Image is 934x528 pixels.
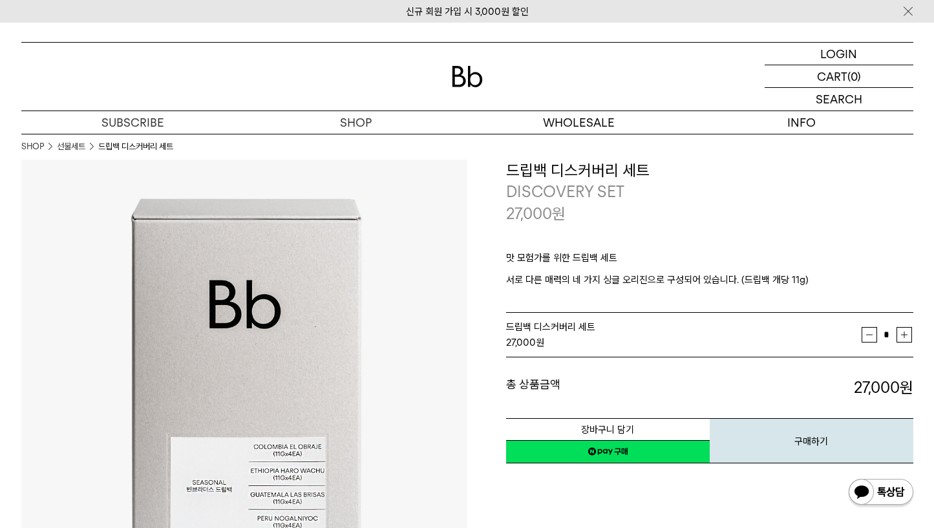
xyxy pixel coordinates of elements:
h3: 드립백 디스커버리 세트 [506,160,913,182]
p: LOGIN [820,43,857,65]
p: 27,000 [506,203,566,225]
p: 서로 다른 매력의 네 가지 싱글 오리진으로 구성되어 있습니다. (드립백 개당 11g) [506,272,913,288]
img: 카카오톡 채널 1:1 채팅 버튼 [847,478,915,509]
strong: 27,000 [854,378,913,397]
strong: 27,000 [506,337,536,348]
button: 감소 [862,327,877,343]
a: SHOP [21,140,44,153]
dt: 총 상품금액 [506,377,710,399]
p: CART [817,65,847,87]
b: 원 [900,378,913,397]
p: 맛 모험가를 위한 드립백 세트 [506,250,913,272]
p: INFO [690,111,913,134]
div: 원 [506,335,862,350]
a: SUBSCRIBE [21,111,244,134]
span: 원 [552,204,566,223]
p: (0) [847,65,861,87]
span: 드립백 디스커버리 세트 [506,321,595,333]
a: LOGIN [765,43,913,65]
button: 장바구니 담기 [506,418,710,441]
p: SEARCH [816,88,862,111]
a: CART (0) [765,65,913,88]
button: 구매하기 [710,418,913,463]
button: 증가 [897,327,912,343]
img: 로고 [452,66,483,87]
p: DISCOVERY SET [506,181,913,203]
a: 선물세트 [57,140,85,153]
a: 신규 회원 가입 시 3,000원 할인 [406,6,529,17]
a: 새창 [506,440,710,463]
p: WHOLESALE [467,111,690,134]
li: 드립백 디스커버리 세트 [98,140,173,153]
a: SHOP [244,111,467,134]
